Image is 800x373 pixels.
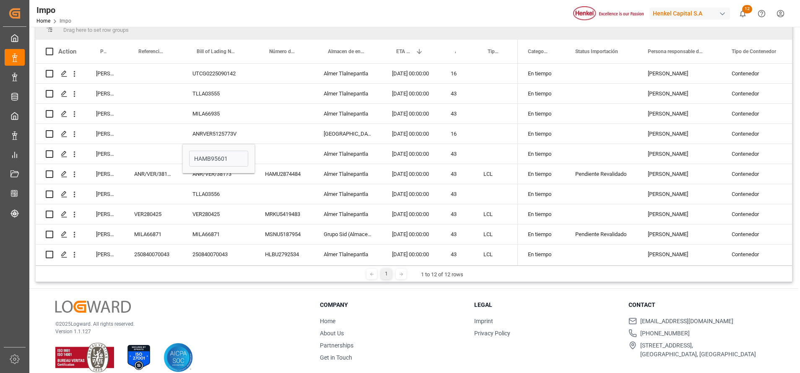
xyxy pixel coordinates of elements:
div: [PERSON_NAME] [638,184,722,204]
div: UTCG0225090142 [182,64,255,83]
div: [PERSON_NAME] [638,164,722,184]
div: [PERSON_NAME] [86,164,124,184]
a: Imprint [474,318,493,324]
img: ISO 9001 & ISO 14001 Certification [55,343,114,372]
h3: Contact [629,301,772,309]
div: En tiempo [518,224,565,244]
span: Número de Contenedor [269,49,296,54]
div: [PERSON_NAME] [86,84,124,103]
div: [PERSON_NAME] [86,144,124,164]
div: [PERSON_NAME] [638,204,722,224]
div: 16 [441,64,473,83]
a: Home [36,18,50,24]
div: [DATE] 00:00:00 [382,64,441,83]
div: ANRVER5125773V [182,124,255,144]
div: En tiempo [518,244,565,264]
div: MILA66871 [124,224,182,244]
a: Get in Touch [320,354,352,361]
div: Press SPACE to select this row. [36,104,518,124]
div: [PERSON_NAME] [638,144,722,164]
a: Privacy Policy [474,330,510,337]
img: ISO 27001 Certification [124,343,153,372]
div: VER280425 [124,204,182,224]
p: © 2025 Logward. All rights reserved. [55,320,299,328]
div: Press SPACE to select this row. [36,164,518,184]
div: [PERSON_NAME] [638,124,722,144]
div: 43 [441,144,473,164]
div: Press SPACE to select this row. [36,84,518,104]
div: 43 [441,224,473,244]
span: Persona responsable de seguimiento [100,49,106,54]
div: Henkel Capital S.A [649,8,730,20]
div: Almer Tlalnepantla [314,184,382,204]
a: About Us [320,330,344,337]
div: [DATE] 00:00:00 [382,124,441,144]
img: AICPA SOC [164,343,193,372]
span: Referencia Leschaco [138,49,165,54]
div: En tiempo [518,144,565,164]
div: Press SPACE to select this row. [36,224,518,244]
h3: Legal [474,301,618,309]
div: [DATE] 00:00:00 [382,84,441,103]
div: 43 [441,184,473,204]
div: MRKU5419483 [255,204,314,224]
div: 1 to 12 of 12 rows [421,270,463,279]
div: [PERSON_NAME] [86,184,124,204]
div: Action [58,48,76,55]
div: HAMU2874484 [255,164,314,184]
div: [PERSON_NAME] [638,244,722,264]
div: Almer Tlalnepantla [314,164,382,184]
div: En tiempo [518,104,565,123]
div: Press SPACE to select this row. [36,144,518,164]
div: VER280425 [182,204,255,224]
img: Henkel%20logo.jpg_1689854090.jpg [573,6,644,21]
div: HLBU2792534 [255,244,314,264]
div: [PERSON_NAME] [86,244,124,264]
div: Press SPACE to select this row. [36,204,518,224]
p: Version 1.1.127 [55,328,299,335]
div: [PERSON_NAME] [86,124,124,144]
div: [PERSON_NAME] [638,84,722,103]
span: Tipo de Carga (LCL/FCL) [488,49,500,54]
span: Tipo de Contenedor [732,49,776,54]
span: [PHONE_NUMBER] [640,329,690,338]
div: Almer Tlalnepantla [314,144,382,164]
span: Bill of Lading Number [197,49,237,54]
div: [PERSON_NAME] [86,204,124,224]
div: LCL [473,244,518,264]
div: Almer Tlalnepantla [314,104,382,123]
span: ETA Aduana [396,49,412,54]
a: Partnerships [320,342,353,349]
div: Press SPACE to select this row. [36,244,518,265]
div: Almer Tlalnepantla [314,64,382,83]
div: Almer Tlalnepantla [314,244,382,264]
div: [DATE] 00:00:00 [382,104,441,123]
div: [PERSON_NAME] [638,104,722,123]
div: [PERSON_NAME] [86,64,124,83]
span: Status Importación [575,49,618,54]
div: LCL [473,224,518,244]
div: Press SPACE to select this row. [36,124,518,144]
div: [DATE] 00:00:00 [382,244,441,264]
span: Drag here to set row groups [63,27,129,33]
div: MILA66871 [182,224,255,244]
div: En tiempo [518,64,565,83]
span: Persona responsable de la importacion [648,49,704,54]
div: [PERSON_NAME] [86,104,124,123]
span: [STREET_ADDRESS], [GEOGRAPHIC_DATA], [GEOGRAPHIC_DATA] [640,341,756,359]
div: [GEOGRAPHIC_DATA] [314,124,382,144]
div: 43 [441,204,473,224]
div: Almer Tlalnepantla [314,84,382,103]
span: Categoría [528,49,548,54]
div: ANR/VER/38173 [124,164,182,184]
div: LCL [473,164,518,184]
button: show 12 new notifications [733,4,752,23]
div: Pendiente Revalidado [575,165,628,184]
div: LCL [473,204,518,224]
div: [PERSON_NAME] [86,224,124,244]
div: [DATE] 00:00:00 [382,204,441,224]
div: 43 [441,104,473,123]
a: Home [320,318,335,324]
div: 250840070043 [182,244,255,264]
